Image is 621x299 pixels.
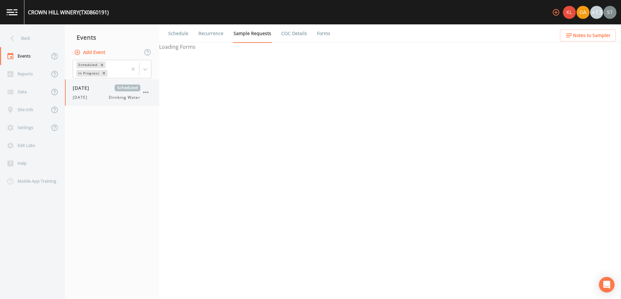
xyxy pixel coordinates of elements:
a: Recurrence [197,24,224,43]
div: +13 [590,6,603,19]
div: David Weber [576,6,590,19]
div: Remove In Progress [100,70,108,77]
div: Open Intercom Messenger [599,277,615,292]
a: Forms [316,24,331,43]
span: [DATE] [73,84,94,91]
div: Scheduled [76,61,98,68]
div: Events [65,29,159,45]
img: logo [6,9,18,15]
img: 9c4450d90d3b8045b2e5fa62e4f92659 [563,6,576,19]
span: Scheduled [115,84,140,91]
div: Kler Teran [563,6,576,19]
img: a84961a0472e9debc750dd08a004988d [577,6,589,19]
span: [DATE] [73,95,91,100]
button: Add Event [73,46,108,58]
a: Sample Requests [233,24,272,43]
a: Schedule [167,24,189,43]
div: In Progress [76,70,100,77]
a: COC Details [280,24,308,43]
img: 8315ae1e0460c39f28dd315f8b59d613 [603,6,616,19]
a: [DATE]Scheduled[DATE]Drinking Water [65,79,159,106]
span: Notes to Sampler [573,32,611,40]
div: CROWN HILL WINERY (TX0860191) [28,8,109,16]
span: Drinking Water [109,95,140,100]
button: Notes to Sampler [560,30,616,42]
div: Remove Scheduled [98,61,106,68]
div: Loading Forms [159,43,621,51]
